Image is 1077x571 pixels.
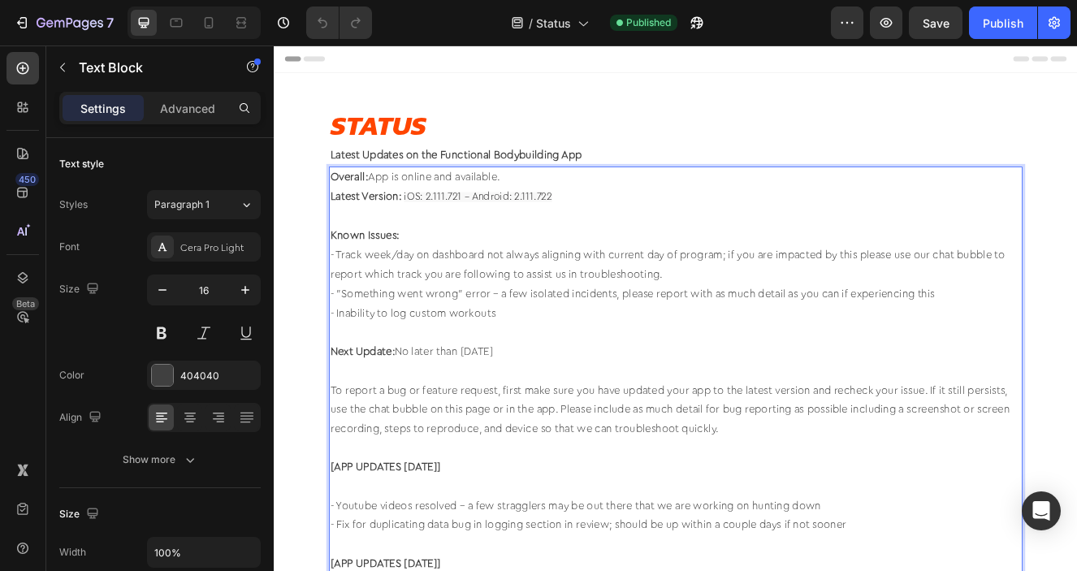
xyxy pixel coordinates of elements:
div: Cera Pro Light [180,240,257,255]
strong: Overall: [68,154,114,167]
div: Styles [59,197,88,212]
span: Published [626,15,671,30]
strong: Next Update: [68,365,146,378]
div: Align [59,407,105,429]
div: 450 [15,173,39,186]
div: Color [59,368,84,383]
p: To report a bug or feature request, first make sure you have updated your app to the latest versi... [68,407,906,477]
p: Advanced [160,100,215,117]
span: Status [536,15,571,32]
div: Show more [123,452,198,468]
strong: Latest Version: [68,177,154,190]
div: Size [59,279,102,301]
div: Open Intercom Messenger [1022,491,1061,530]
p: 7 [106,13,114,32]
p: Settings [80,100,126,117]
button: Show more [59,445,261,474]
div: Width [59,545,86,560]
p: - "Something went wrong" error - a few isolated incidents, please report with as much detail as y... [68,290,906,314]
span: / [529,15,533,32]
p: App is online and available. [68,149,906,172]
p: - Inability to log custom workouts [68,314,906,337]
strong: Known Issues: [68,224,152,237]
div: Undo/Redo [306,6,372,39]
p: No later than [DATE] [68,360,906,383]
button: 7 [6,6,121,39]
span: Paragraph 1 [154,197,210,212]
button: Paragraph 1 [147,190,261,219]
button: Publish [969,6,1037,39]
p: - Track week/day on dashboard not always aligning with current day of program; if you are impacte... [68,243,906,290]
p: - Youtube videos resolved - a few stragglers may be out there that we are working on hunting down [68,547,906,571]
div: Publish [983,15,1023,32]
div: Size [59,504,102,526]
strong: [APP UPDATES [DATE]] [68,505,201,518]
input: Auto [148,538,260,567]
span: Save [923,16,949,30]
div: Text style [59,157,104,171]
div: Beta [12,297,39,310]
iframe: Design area [274,45,1077,571]
div: 404040 [180,369,257,383]
div: Font [59,240,80,254]
p: Text Block [79,58,217,77]
span: iOS: 2.111.721 - Android: 2.111.722 [158,178,337,190]
button: Save [909,6,962,39]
